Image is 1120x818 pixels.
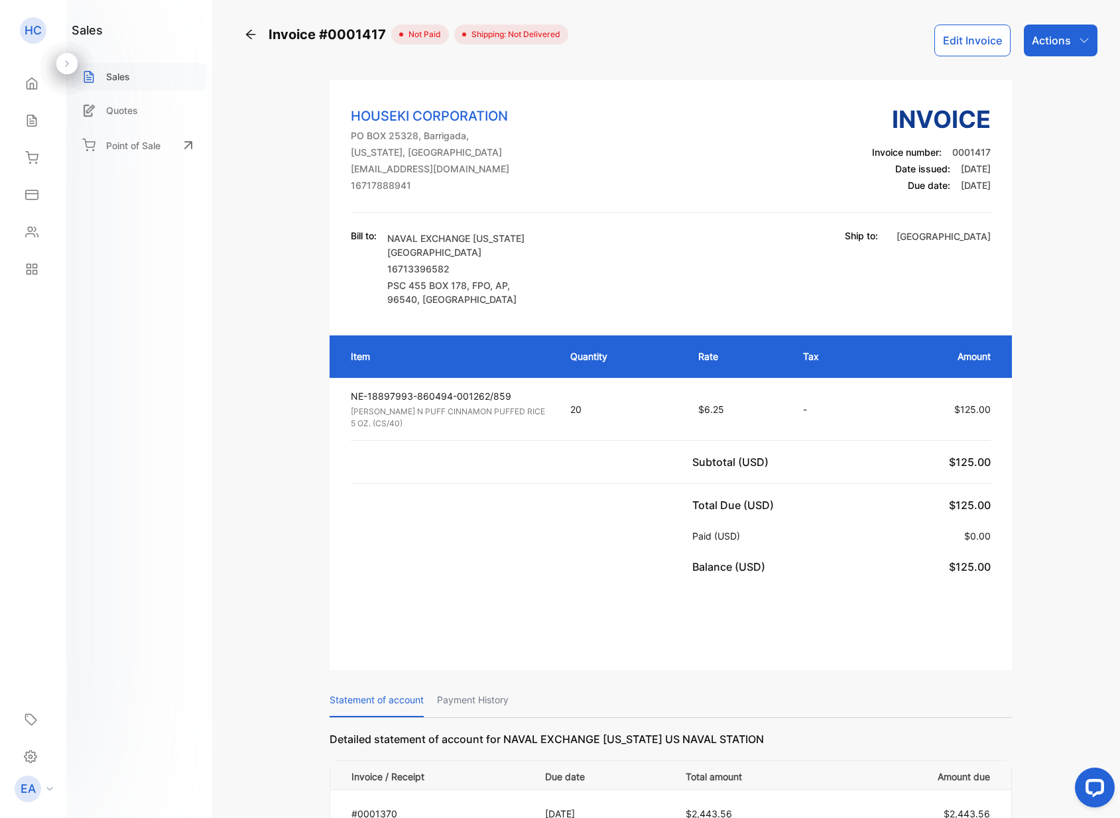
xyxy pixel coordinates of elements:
[106,103,138,117] p: Quotes
[417,294,517,305] span: , [GEOGRAPHIC_DATA]
[106,139,160,152] p: Point of Sale
[934,25,1011,56] button: Edit Invoice
[692,454,774,470] p: Subtotal (USD)
[25,22,42,39] p: HC
[897,231,991,242] span: [GEOGRAPHIC_DATA]
[467,280,507,291] span: , FPO, AP
[351,389,546,403] p: NE-18897993-860494-001262/859
[72,21,103,39] h1: sales
[952,146,991,158] span: 0001417
[692,559,771,575] p: Balance (USD)
[949,455,991,469] span: $125.00
[269,25,391,44] span: Invoice #0001417
[72,131,207,160] a: Point of Sale
[72,63,207,90] a: Sales
[908,180,950,191] span: Due date:
[21,780,36,797] p: EA
[949,560,991,573] span: $125.00
[889,349,991,363] p: Amount
[330,683,424,717] p: Statement of account
[803,349,861,363] p: Tax
[403,29,441,40] span: not paid
[387,280,467,291] span: PSC 455 BOX 178
[351,178,509,192] p: 16717888941
[964,530,991,542] span: $0.00
[872,146,942,158] span: Invoice number:
[351,129,509,143] p: PO BOX 25328, Barrigada,
[106,70,130,84] p: Sales
[351,406,546,430] p: [PERSON_NAME] N PUFF CINNAMON PUFFED RICE 5 OZ. (CS/40)
[466,29,560,40] span: Shipping: Not Delivered
[1032,32,1071,48] p: Actions
[330,731,1013,760] p: Detailed statement of account for NAVAL EXCHANGE [US_STATE] US NAVAL STATION
[698,404,724,415] span: $6.25
[351,106,509,126] p: HOUSEKI CORPORATION
[387,231,540,259] p: NAVAL EXCHANGE [US_STATE][GEOGRAPHIC_DATA]
[949,498,991,512] span: $125.00
[351,349,544,363] p: Item
[570,402,672,416] p: 20
[545,767,658,784] p: Due date
[872,101,991,137] h3: Invoice
[845,229,878,243] p: Ship to:
[387,262,540,276] p: 16713396582
[351,162,509,176] p: [EMAIL_ADDRESS][DOMAIN_NAME]
[698,349,777,363] p: Rate
[961,163,991,174] span: [DATE]
[954,404,991,415] span: $125.00
[692,529,745,543] p: Paid (USD)
[72,97,207,124] a: Quotes
[692,497,779,513] p: Total Due (USD)
[351,145,509,159] p: [US_STATE], [GEOGRAPHIC_DATA]
[961,180,991,191] span: [DATE]
[851,767,990,784] p: Amount due
[351,767,529,784] p: Invoice / Receipt
[803,402,861,416] p: -
[1064,762,1120,818] iframe: LiveChat chat widget
[570,349,672,363] p: Quantity
[895,163,950,174] span: Date issued:
[351,229,377,243] p: Bill to:
[1024,25,1097,56] button: Actions
[686,767,834,784] p: Total amount
[437,683,509,717] p: Payment History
